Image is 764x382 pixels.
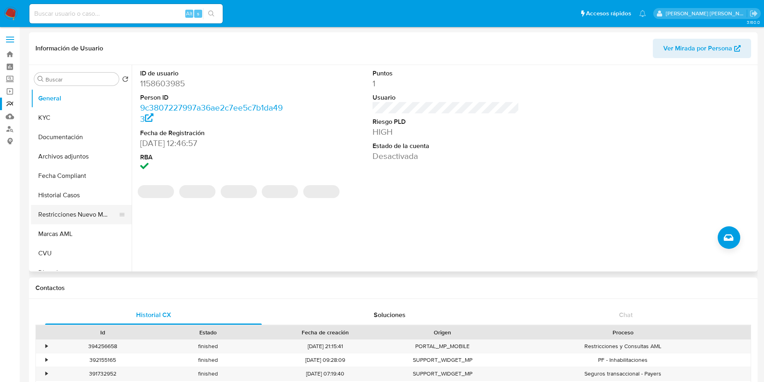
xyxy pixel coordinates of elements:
[46,76,116,83] input: Buscar
[390,353,495,367] div: SUPPORT_WIDGET_MP
[46,370,48,378] div: •
[46,356,48,364] div: •
[35,44,103,52] h1: Información de Usuario
[619,310,633,319] span: Chat
[50,353,155,367] div: 392155165
[395,328,490,336] div: Origen
[29,8,223,19] input: Buscar usuario o caso...
[495,340,751,353] div: Restricciones y Consultas AML
[50,340,155,353] div: 394256658
[136,310,171,319] span: Historial CX
[374,310,406,319] span: Soluciones
[37,76,44,82] button: Buscar
[663,39,732,58] span: Ver Mirada por Persona
[31,89,132,108] button: General
[261,340,390,353] div: [DATE] 21:15:41
[50,367,155,380] div: 391732952
[161,328,255,336] div: Estado
[750,9,758,18] a: Salir
[666,10,747,17] p: sandra.helbardt@mercadolibre.com
[390,367,495,380] div: SUPPORT_WIDGET_MP
[31,186,132,205] button: Historial Casos
[46,342,48,350] div: •
[140,138,287,149] dd: [DATE] 12:46:57
[373,150,520,162] dd: Desactivada
[390,340,495,353] div: PORTAL_MP_MOBILE
[31,205,125,224] button: Restricciones Nuevo Mundo
[261,367,390,380] div: [DATE] 07:19:40
[501,328,745,336] div: Proceso
[31,224,132,244] button: Marcas AML
[495,353,751,367] div: PF - Inhabilitaciones
[203,8,219,19] button: search-icon
[586,9,631,18] span: Accesos rápidos
[373,142,520,150] dt: Estado de la cuenta
[31,166,132,186] button: Fecha Compliant
[653,39,751,58] button: Ver Mirada por Persona
[35,284,751,292] h1: Contactos
[31,147,132,166] button: Archivos adjuntos
[373,93,520,102] dt: Usuario
[31,127,132,147] button: Documentación
[373,78,520,89] dd: 1
[31,244,132,263] button: CVU
[639,10,646,17] a: Notificaciones
[140,69,287,78] dt: ID de usuario
[373,126,520,138] dd: HIGH
[31,108,132,127] button: KYC
[373,117,520,126] dt: Riesgo PLD
[495,367,751,380] div: Seguros transaccional - Payers
[197,10,199,17] span: s
[155,340,261,353] div: finished
[140,78,287,89] dd: 1158603985
[155,353,261,367] div: finished
[140,153,287,162] dt: RBA
[140,129,287,138] dt: Fecha de Registración
[155,367,261,380] div: finished
[140,93,287,102] dt: Person ID
[140,102,283,125] a: 9c3807227997a36ae2c7ee5c7b1da493
[122,76,128,85] button: Volver al orden por defecto
[261,353,390,367] div: [DATE] 09:28:09
[267,328,384,336] div: Fecha de creación
[373,69,520,78] dt: Puntos
[56,328,150,336] div: Id
[186,10,193,17] span: Alt
[31,263,132,282] button: Direcciones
